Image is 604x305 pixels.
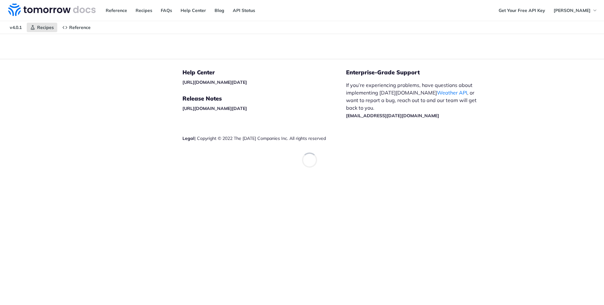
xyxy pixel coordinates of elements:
[69,25,91,30] span: Reference
[229,6,259,15] a: API Status
[132,6,156,15] a: Recipes
[182,135,346,141] div: | Copyright © 2022 The [DATE] Companies Inc. All rights reserved
[182,79,247,85] a: [URL][DOMAIN_NAME][DATE]
[8,3,96,16] img: Tomorrow.io Weather API Docs
[346,113,439,118] a: [EMAIL_ADDRESS][DATE][DOMAIN_NAME]
[182,69,346,76] h5: Help Center
[177,6,210,15] a: Help Center
[437,89,467,96] a: Weather API
[182,135,194,141] a: Legal
[550,6,601,15] button: [PERSON_NAME]
[102,6,131,15] a: Reference
[495,6,549,15] a: Get Your Free API Key
[182,106,247,111] a: [URL][DOMAIN_NAME][DATE]
[346,81,483,119] p: If you’re experiencing problems, have questions about implementing [DATE][DOMAIN_NAME] , or want ...
[6,23,25,32] span: v4.0.1
[27,23,57,32] a: Recipes
[157,6,176,15] a: FAQs
[182,95,346,102] h5: Release Notes
[346,69,493,76] h5: Enterprise-Grade Support
[211,6,228,15] a: Blog
[554,8,590,13] span: [PERSON_NAME]
[37,25,54,30] span: Recipes
[59,23,94,32] a: Reference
